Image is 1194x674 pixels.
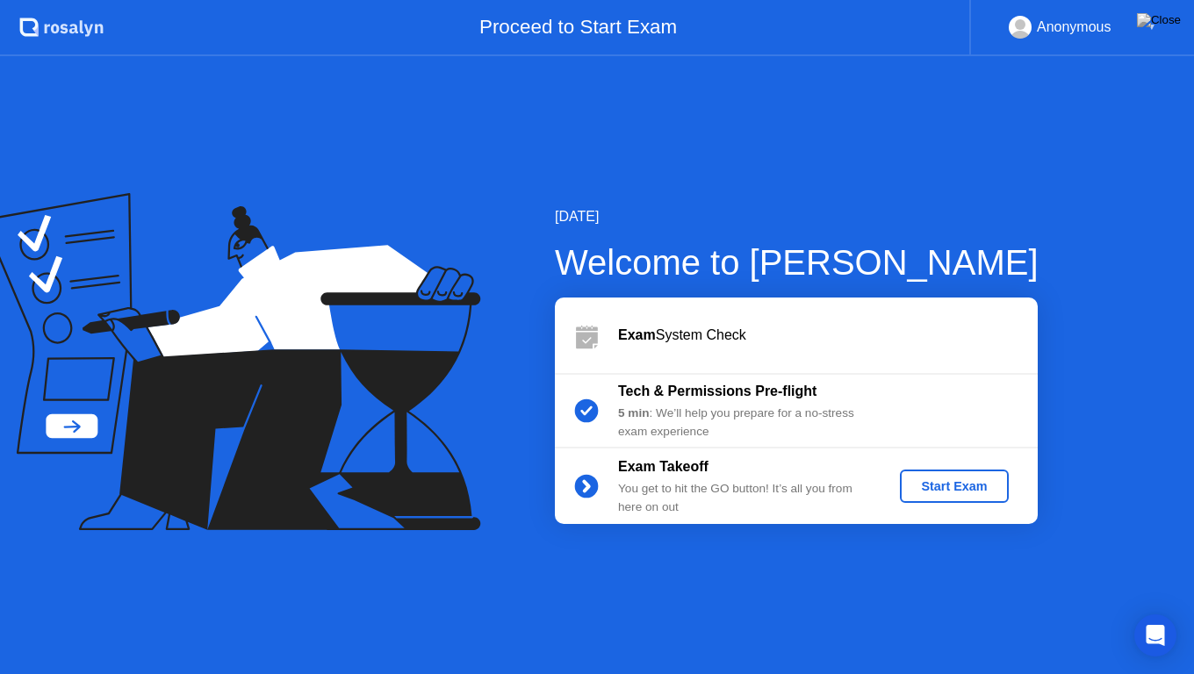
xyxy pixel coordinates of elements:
div: System Check [618,325,1038,346]
img: Close [1137,13,1181,27]
b: 5 min [618,406,650,419]
div: You get to hit the GO button! It’s all you from here on out [618,480,871,516]
div: Start Exam [907,479,1001,493]
div: : We’ll help you prepare for a no-stress exam experience [618,405,871,441]
button: Start Exam [900,470,1008,503]
b: Tech & Permissions Pre-flight [618,384,816,398]
div: [DATE] [555,206,1039,227]
div: Anonymous [1037,16,1111,39]
b: Exam Takeoff [618,459,708,474]
b: Exam [618,327,656,342]
div: Welcome to [PERSON_NAME] [555,236,1039,289]
div: Open Intercom Messenger [1134,614,1176,656]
